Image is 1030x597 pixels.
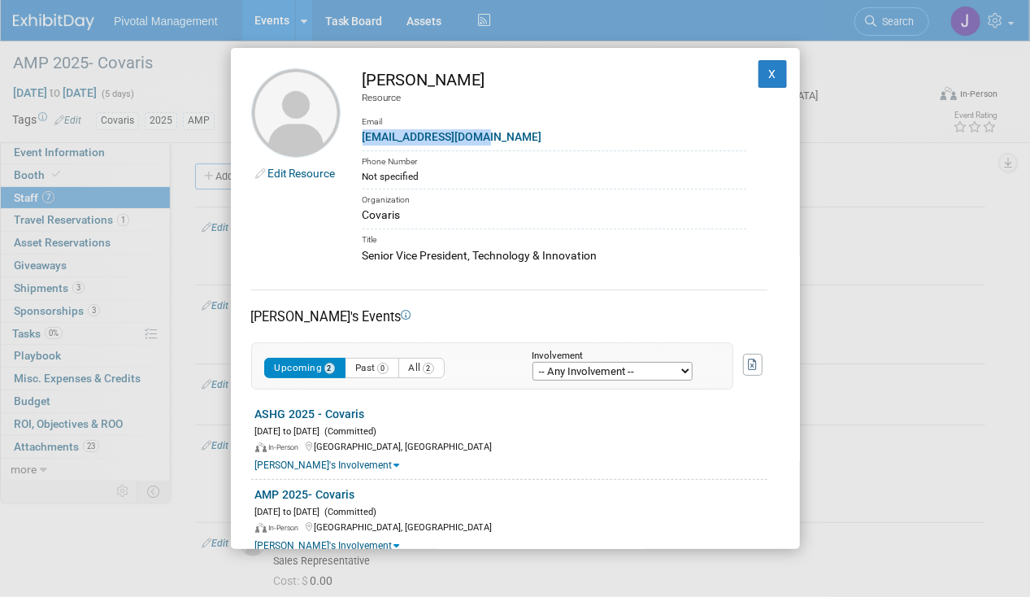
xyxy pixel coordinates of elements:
[251,68,341,158] img: Greg Endress
[363,229,746,247] div: Title
[363,91,746,105] div: Resource
[363,247,746,264] div: Senior Vice President, Technology & Innovation
[363,150,746,169] div: Phone Number
[255,423,767,438] div: [DATE] to [DATE]
[320,507,377,517] span: (Committed)
[264,358,346,378] button: Upcoming2
[320,426,377,437] span: (Committed)
[377,363,389,374] span: 0
[324,363,336,374] span: 2
[255,488,355,501] a: AMP 2025- Covaris
[398,358,445,378] button: All2
[255,407,365,421] a: ASHG 2025 - Covaris
[255,523,267,533] img: In-Person Event
[363,105,746,129] div: Email
[345,358,399,378] button: Past0
[423,363,434,374] span: 2
[532,351,708,362] div: Involvement
[363,169,746,184] div: Not specified
[363,130,542,143] a: [EMAIL_ADDRESS][DOMAIN_NAME]
[758,60,788,88] button: X
[255,540,400,551] a: [PERSON_NAME]'s Involvement
[363,207,746,224] div: Covaris
[269,524,304,532] span: In-Person
[255,519,767,534] div: [GEOGRAPHIC_DATA], [GEOGRAPHIC_DATA]
[251,307,767,326] div: [PERSON_NAME]'s Events
[255,503,767,519] div: [DATE] to [DATE]
[255,438,767,454] div: [GEOGRAPHIC_DATA], [GEOGRAPHIC_DATA]
[255,460,400,471] a: [PERSON_NAME]'s Involvement
[255,442,267,452] img: In-Person Event
[268,167,336,180] a: Edit Resource
[363,189,746,207] div: Organization
[363,68,746,92] div: [PERSON_NAME]
[269,443,304,451] span: In-Person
